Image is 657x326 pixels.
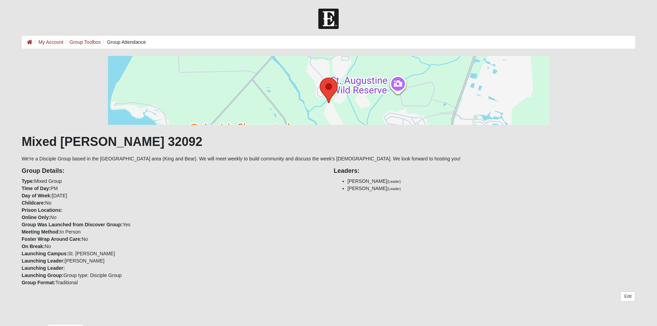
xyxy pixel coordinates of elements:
[22,236,82,242] strong: Foster Wrap Around Care:
[22,178,34,184] strong: Type:
[22,167,323,175] h4: Group Details:
[22,229,60,235] strong: Meeting Method:
[620,292,635,302] a: Edit
[348,185,636,192] li: [PERSON_NAME]
[334,167,636,175] h4: Leaders:
[22,251,68,256] strong: Launching Campus:
[22,207,62,213] strong: Prison Locations:
[22,186,51,191] strong: Time of Day:
[387,187,401,191] small: (Leader)
[22,215,50,220] strong: Online Only:
[348,178,636,185] li: [PERSON_NAME]
[22,273,63,278] strong: Launching Group:
[22,244,45,249] strong: On Break:
[38,39,63,45] a: My Account
[70,39,101,45] a: Group Toolbox
[318,9,339,29] img: Church of Eleven22 Logo
[101,39,146,46] li: Group Attendance
[22,265,65,271] strong: Launching Leader:
[22,222,123,227] strong: Group Was Launched from Discover Group:
[22,193,52,198] strong: Day of Week:
[22,134,636,149] h1: Mixed [PERSON_NAME] 32092
[22,200,45,206] strong: Childcare:
[22,258,65,264] strong: Launching Leader:
[387,179,401,184] small: (Leader)
[17,162,329,286] div: Mixed Group PM [DATE] No No Yes In Person No No St. [PERSON_NAME] [PERSON_NAME] Group type: Disci...
[22,280,56,285] strong: Group Format:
